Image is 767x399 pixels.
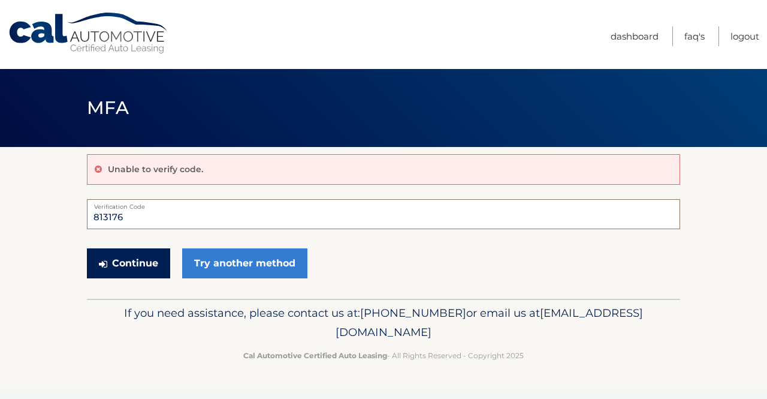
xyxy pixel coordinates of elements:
[108,164,203,175] p: Unable to verify code.
[360,306,466,320] span: [PHONE_NUMBER]
[8,12,170,55] a: Cal Automotive
[87,248,170,278] button: Continue
[87,97,129,119] span: MFA
[87,199,680,209] label: Verification Code
[182,248,307,278] a: Try another method
[243,351,387,360] strong: Cal Automotive Certified Auto Leasing
[684,26,705,46] a: FAQ's
[730,26,759,46] a: Logout
[87,199,680,229] input: Verification Code
[336,306,643,339] span: [EMAIL_ADDRESS][DOMAIN_NAME]
[95,304,672,342] p: If you need assistance, please contact us at: or email us at
[95,349,672,362] p: - All Rights Reserved - Copyright 2025
[611,26,659,46] a: Dashboard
